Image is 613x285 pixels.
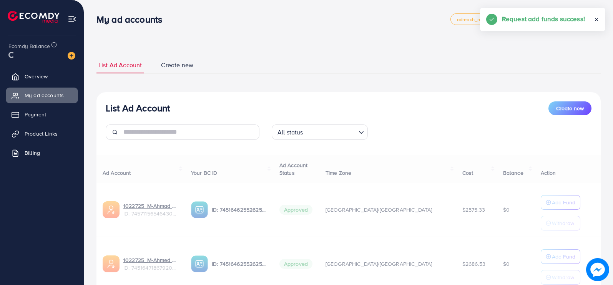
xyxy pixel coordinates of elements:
[8,11,60,23] img: logo
[68,15,76,23] img: menu
[68,52,75,60] img: image
[6,88,78,103] a: My ad accounts
[25,149,40,157] span: Billing
[98,61,142,70] span: List Ad Account
[6,107,78,122] a: Payment
[450,13,515,25] a: adreach_new_package
[586,258,609,281] img: image
[306,125,356,138] input: Search for option
[25,130,58,138] span: Product Links
[548,101,591,115] button: Create new
[25,111,46,118] span: Payment
[8,42,50,50] span: Ecomdy Balance
[25,91,64,99] span: My ad accounts
[6,126,78,141] a: Product Links
[161,61,193,70] span: Create new
[25,73,48,80] span: Overview
[6,145,78,161] a: Billing
[272,124,368,140] div: Search for option
[96,14,168,25] h3: My ad accounts
[556,104,584,112] span: Create new
[276,127,305,138] span: All status
[502,14,585,24] h5: Request add funds success!
[106,103,170,114] h3: List Ad Account
[457,17,508,22] span: adreach_new_package
[6,69,78,84] a: Overview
